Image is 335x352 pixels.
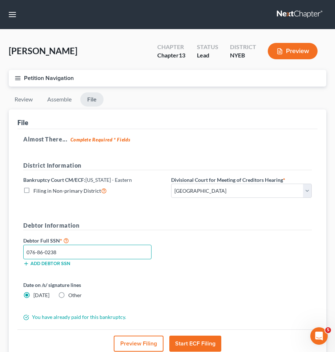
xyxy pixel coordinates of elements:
label: Bankruptcy Court CM/ECF: [23,176,132,184]
strong: Complete Required * Fields [70,137,130,143]
button: Add debtor SSN [23,261,70,267]
a: Review [9,92,39,107]
div: District [230,43,256,51]
button: Start ECF Filing [169,336,221,352]
label: Divisional Court for Meeting of Creditors Hearing [171,176,285,184]
div: You have already paid for this bankruptcy. [20,313,315,321]
span: Other [68,292,82,298]
button: Petition Navigation [9,70,326,87]
a: File [80,92,104,107]
div: File [17,118,28,127]
label: Date on /s/ signature lines [23,281,164,289]
h5: Almost There... [23,135,312,144]
button: Preview [268,43,318,59]
div: NYEB [230,51,256,60]
span: [DATE] [33,292,49,298]
div: Status [197,43,218,51]
span: [PERSON_NAME] [9,45,77,56]
h5: Debtor Information [23,221,312,230]
div: Chapter [157,43,185,51]
a: Assemble [41,92,77,107]
button: Preview Filing [114,336,164,352]
label: Debtor Full SSN [20,236,167,245]
span: 5 [325,327,331,333]
div: Lead [197,51,218,60]
div: Chapter [157,51,185,60]
span: Filing in Non-primary District [33,188,101,194]
span: [US_STATE] - Eastern [85,177,132,183]
input: XXX-XX-XXXX [23,245,152,259]
h5: District Information [23,161,312,170]
span: 13 [179,52,185,59]
iframe: Intercom live chat [310,327,328,345]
